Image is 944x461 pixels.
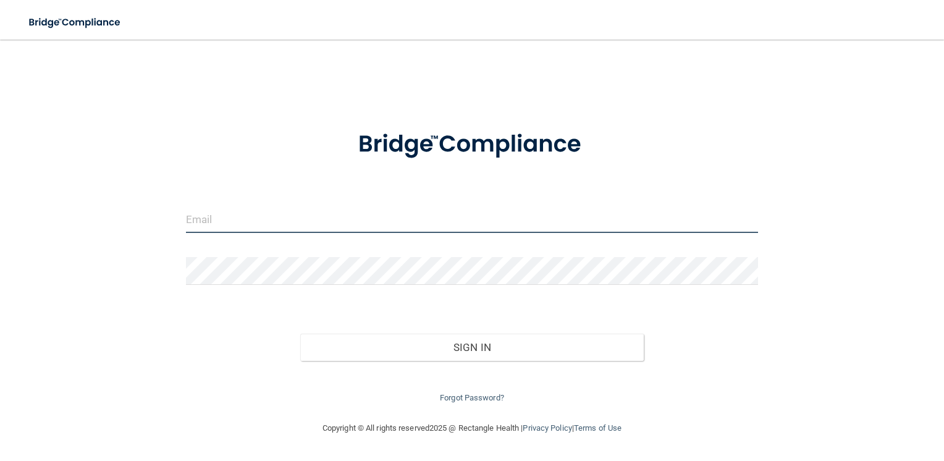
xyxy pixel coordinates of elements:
[440,393,504,402] a: Forgot Password?
[882,376,929,423] iframe: Drift Widget Chat Controller
[247,408,697,448] div: Copyright © All rights reserved 2025 @ Rectangle Health | |
[186,205,759,233] input: Email
[19,10,132,35] img: bridge_compliance_login_screen.278c3ca4.svg
[300,334,644,361] button: Sign In
[334,114,610,176] img: bridge_compliance_login_screen.278c3ca4.svg
[574,423,622,433] a: Terms of Use
[523,423,571,433] a: Privacy Policy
